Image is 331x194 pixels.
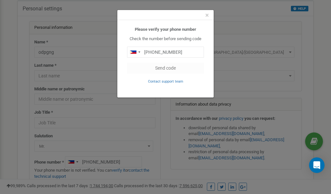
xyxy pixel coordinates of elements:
[127,47,142,57] div: Telephone country code
[135,27,196,32] b: Please verify your phone number
[309,157,325,173] div: Open Intercom Messenger
[148,79,183,84] a: Contact support team
[127,47,204,58] input: 0905 123 4567
[127,63,204,74] button: Send code
[205,12,209,19] button: Close
[205,11,209,19] span: ×
[127,36,204,42] p: Check the number before sending code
